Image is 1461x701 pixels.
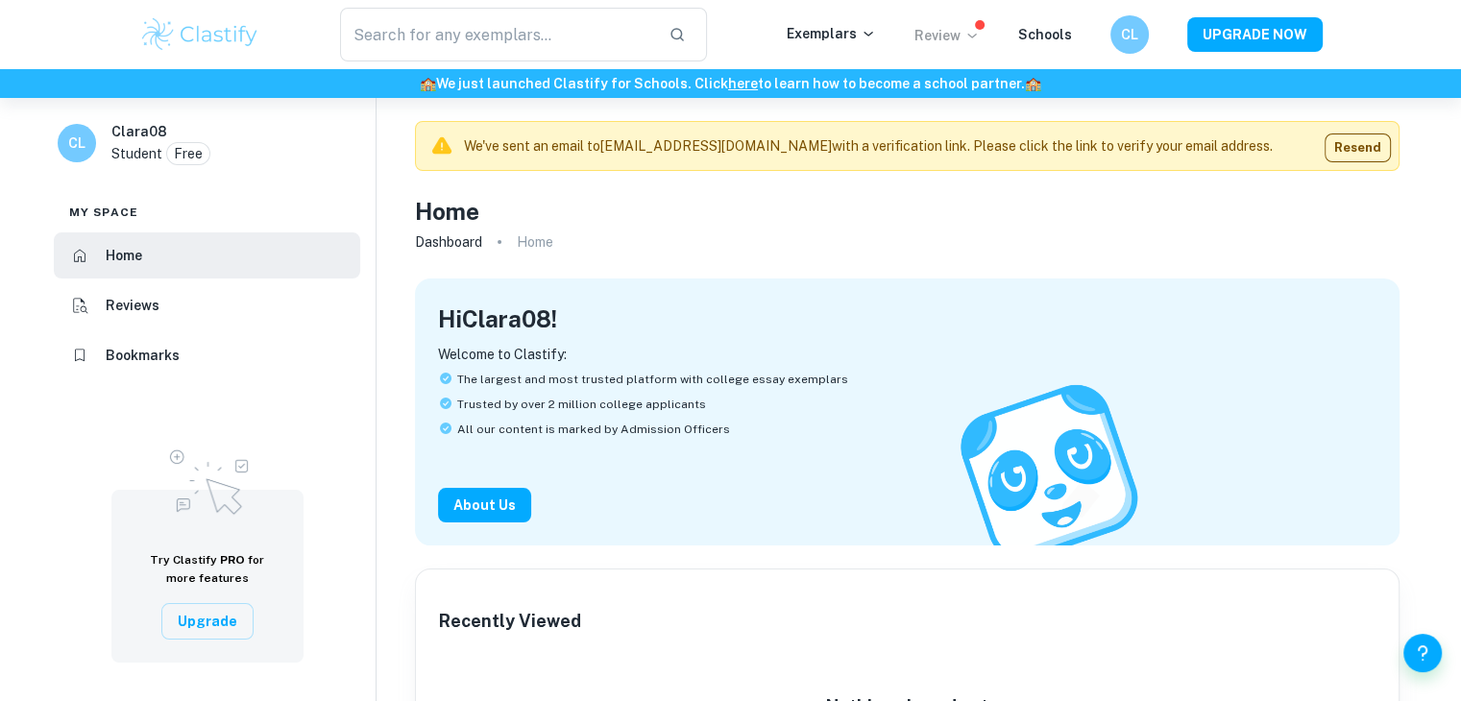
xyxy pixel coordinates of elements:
[728,76,758,91] a: here
[457,421,730,438] span: All our content is marked by Admission Officers
[69,204,138,221] span: My space
[161,603,254,640] button: Upgrade
[787,23,876,44] p: Exemplars
[134,551,280,588] h6: Try Clastify for more features
[457,371,848,388] span: The largest and most trusted platform with college essay exemplars
[438,488,531,522] button: About Us
[420,76,436,91] span: 🏫
[439,608,581,635] h6: Recently Viewed
[464,135,1273,157] p: We've sent an email to [EMAIL_ADDRESS][DOMAIN_NAME] with a verification link. Please click the li...
[54,282,360,328] a: Reviews
[1403,634,1442,672] button: Help and Feedback
[457,396,706,413] span: Trusted by over 2 million college applicants
[438,344,1376,365] p: Welcome to Clastify:
[517,231,553,253] p: Home
[106,345,180,366] h6: Bookmarks
[111,143,162,164] p: Student
[54,232,360,278] a: Home
[1118,24,1140,45] h6: CL
[174,143,203,164] p: Free
[1187,17,1323,52] button: UPGRADE NOW
[111,121,167,142] h6: Clara08
[4,73,1457,94] h6: We just launched Clastify for Schools. Click to learn how to become a school partner.
[66,133,88,154] h6: CL
[415,229,482,255] a: Dashboard
[438,302,557,336] h4: Hi Clara08 !
[54,332,360,378] a: Bookmarks
[106,295,159,316] h6: Reviews
[220,553,245,567] span: PRO
[1018,27,1072,42] a: Schools
[106,245,142,266] h6: Home
[914,25,980,46] p: Review
[415,194,479,229] h4: Home
[340,8,654,61] input: Search for any exemplars...
[1025,76,1041,91] span: 🏫
[1325,133,1391,162] button: Resend
[159,438,256,520] img: Upgrade to Pro
[1110,15,1149,54] button: CL
[139,15,261,54] img: Clastify logo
